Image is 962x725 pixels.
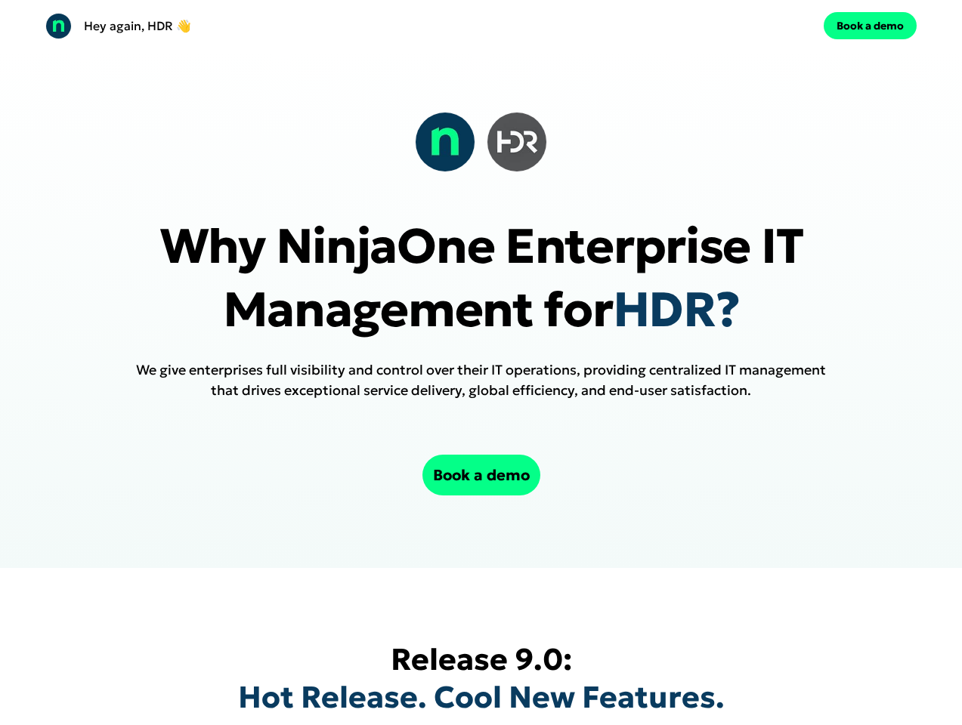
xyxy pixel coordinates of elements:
[84,17,191,35] p: Hey again, HDR 👋
[824,12,917,39] button: Book a demo
[238,678,725,716] span: Hot Release. Cool New Features.
[613,279,740,340] span: HDR?
[238,640,725,716] h1: Release 9.0:
[76,214,886,341] p: Why NinjaOne Enterprise IT Management for
[422,455,540,495] button: Book a demo
[136,359,826,400] h1: We give enterprises full visibility and control over their IT operations, providing centralized I...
